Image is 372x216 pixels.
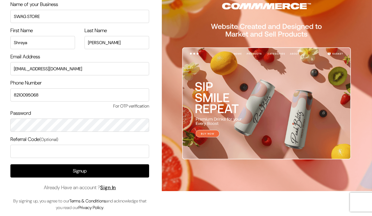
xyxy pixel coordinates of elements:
label: Phone Number [10,79,42,87]
p: By signing up, you agree to our and acknowledge that you read our . [10,198,149,211]
label: Name of your Business [10,1,58,8]
span: (Optional) [39,137,58,142]
label: Last Name [84,27,107,34]
span: For OTP verification [10,103,149,109]
span: Already Have an account ? [44,184,116,191]
a: Privacy Policy [78,205,103,210]
label: Email Address [10,53,40,61]
label: Referral Code [10,136,58,143]
label: First Name [10,27,33,34]
a: Sign In [100,184,116,191]
a: Terms & Conditions [69,198,106,204]
button: Signup [10,164,149,178]
label: Password [10,109,31,117]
